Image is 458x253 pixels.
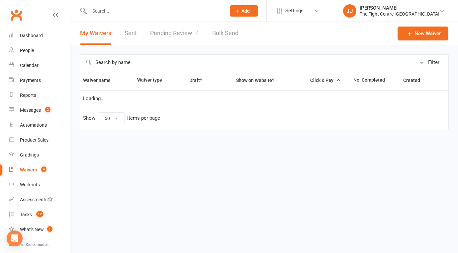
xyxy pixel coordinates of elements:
[20,137,48,143] div: Product Sales
[20,227,44,232] div: What's New
[360,5,439,11] div: [PERSON_NAME]
[310,78,333,83] span: Click & Pay
[80,90,448,107] td: Loading...
[83,112,160,124] div: Show
[230,76,282,84] button: Show on Website?
[241,8,250,14] span: Add
[47,226,52,232] span: 1
[9,192,70,207] a: Assessments
[350,70,400,90] th: No. Completed
[20,152,39,158] div: Gradings
[20,182,40,187] div: Workouts
[20,167,37,172] div: Waivers
[20,107,41,113] div: Messages
[415,55,448,70] button: Filter
[8,7,25,23] a: Clubworx
[398,27,448,40] a: New Waiver
[125,22,137,45] a: Sent
[80,22,111,45] button: My Waivers
[87,6,221,16] input: Search...
[9,43,70,58] a: People
[9,162,70,177] a: Waivers 4
[83,78,118,83] span: Waiver name
[41,166,46,172] span: 4
[9,148,70,162] a: Gradings
[403,76,427,84] button: Created
[7,230,23,246] div: Open Intercom Messenger
[20,93,36,98] div: Reports
[304,76,341,84] button: Click & Pay
[9,207,70,222] a: Tasks 12
[20,48,34,53] div: People
[20,122,47,128] div: Automations
[343,4,356,18] div: JJ
[285,3,304,18] span: Settings
[80,55,415,70] input: Search by name
[9,177,70,192] a: Workouts
[236,78,274,83] span: Show on Website?
[212,22,238,45] a: Bulk Send
[183,76,210,84] button: Draft?
[9,133,70,148] a: Product Sales
[9,73,70,88] a: Payments
[20,212,32,217] div: Tasks
[9,88,70,103] a: Reports
[230,5,258,17] button: Add
[134,70,175,90] th: Waiver type
[428,58,439,66] div: Filter
[9,103,70,118] a: Messages 2
[9,58,70,73] a: Calendar
[83,76,118,84] button: Waiver name
[20,33,43,38] div: Dashboard
[150,22,199,45] a: Pending Review4
[9,118,70,133] a: Automations
[9,28,70,43] a: Dashboard
[189,78,202,83] span: Draft?
[9,222,70,237] a: What's New1
[45,107,50,112] span: 2
[20,197,53,202] div: Assessments
[196,30,199,36] span: 4
[360,11,439,17] div: The Fight Centre [GEOGRAPHIC_DATA]
[403,78,427,83] span: Created
[127,115,160,121] div: items per page
[36,211,44,217] span: 12
[20,63,39,68] div: Calendar
[20,78,41,83] div: Payments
